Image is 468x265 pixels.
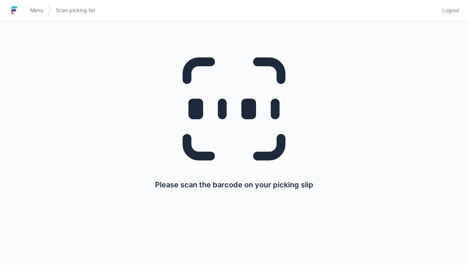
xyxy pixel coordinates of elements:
a: Scan picking list [51,4,100,17]
a: Logout [438,4,459,17]
span: Logout [442,7,459,14]
p: Please scan the barcode on your picking slip [155,180,313,190]
img: logo-small.jpg [9,4,20,16]
span: Menu [30,7,43,14]
a: Menu [26,4,48,17]
span: Scan picking list [56,7,95,14]
img: svg> [48,1,51,19]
